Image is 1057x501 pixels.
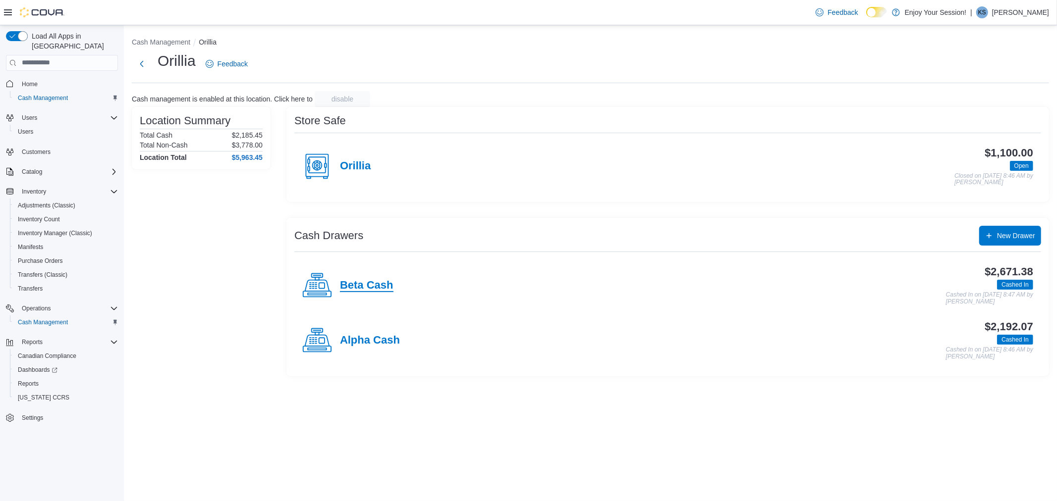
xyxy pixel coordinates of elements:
[10,363,122,377] a: Dashboards
[132,38,190,46] button: Cash Management
[18,271,67,279] span: Transfers (Classic)
[14,241,47,253] a: Manifests
[2,145,122,159] button: Customers
[18,186,118,198] span: Inventory
[14,213,64,225] a: Inventory Count
[22,114,37,122] span: Users
[18,411,118,424] span: Settings
[340,279,393,292] h4: Beta Cash
[10,391,122,404] button: [US_STATE] CCRS
[18,186,50,198] button: Inventory
[22,338,43,346] span: Reports
[14,316,72,328] a: Cash Management
[14,255,118,267] span: Purchase Orders
[18,146,118,158] span: Customers
[979,226,1041,246] button: New Drawer
[232,141,263,149] p: $3,778.00
[140,153,187,161] h4: Location Total
[10,125,122,139] button: Users
[14,200,118,211] span: Adjustments (Classic)
[812,2,862,22] a: Feedback
[2,301,122,315] button: Operations
[2,165,122,179] button: Catalog
[18,352,76,360] span: Canadian Compliance
[18,78,42,90] a: Home
[14,392,73,403] a: [US_STATE] CCRS
[14,92,72,104] a: Cash Management
[10,315,122,329] button: Cash Management
[199,38,217,46] button: Orillia
[18,201,75,209] span: Adjustments (Classic)
[985,266,1033,278] h3: $2,671.38
[28,31,118,51] span: Load All Apps in [GEOGRAPHIC_DATA]
[22,304,51,312] span: Operations
[14,227,118,239] span: Inventory Manager (Classic)
[14,269,71,281] a: Transfers (Classic)
[10,212,122,226] button: Inventory Count
[1001,280,1029,289] span: Cashed In
[340,334,400,347] h4: Alpha Cash
[10,377,122,391] button: Reports
[18,257,63,265] span: Purchase Orders
[22,188,46,196] span: Inventory
[132,54,152,74] button: Next
[18,380,39,388] span: Reports
[14,350,80,362] a: Canadian Compliance
[18,412,47,424] a: Settings
[866,7,887,17] input: Dark Mode
[14,350,118,362] span: Canadian Compliance
[18,318,68,326] span: Cash Management
[10,268,122,282] button: Transfers (Classic)
[14,241,118,253] span: Manifests
[140,115,230,127] h3: Location Summary
[985,147,1033,159] h3: $1,100.00
[22,148,51,156] span: Customers
[14,283,118,295] span: Transfers
[18,112,118,124] span: Users
[946,292,1033,305] p: Cashed In on [DATE] 8:47 AM by [PERSON_NAME]
[1001,335,1029,344] span: Cashed In
[18,336,47,348] button: Reports
[18,336,118,348] span: Reports
[14,364,118,376] span: Dashboards
[14,126,118,138] span: Users
[340,160,371,173] h4: Orillia
[140,141,188,149] h6: Total Non-Cash
[22,414,43,422] span: Settings
[985,321,1033,333] h3: $2,192.07
[997,231,1035,241] span: New Drawer
[828,7,858,17] span: Feedback
[10,91,122,105] button: Cash Management
[10,240,122,254] button: Manifests
[18,146,55,158] a: Customers
[18,366,57,374] span: Dashboards
[866,17,867,18] span: Dark Mode
[14,269,118,281] span: Transfers (Classic)
[14,283,47,295] a: Transfers
[978,6,986,18] span: KS
[14,213,118,225] span: Inventory Count
[18,285,43,293] span: Transfers
[1010,161,1033,171] span: Open
[10,282,122,296] button: Transfers
[332,94,353,104] span: disable
[2,77,122,91] button: Home
[14,200,79,211] a: Adjustments (Classic)
[18,166,46,178] button: Catalog
[14,126,37,138] a: Users
[2,111,122,125] button: Users
[294,230,363,242] h3: Cash Drawers
[18,166,118,178] span: Catalog
[954,173,1033,186] p: Closed on [DATE] 8:46 AM by [PERSON_NAME]
[992,6,1049,18] p: [PERSON_NAME]
[18,229,92,237] span: Inventory Manager (Classic)
[18,78,118,90] span: Home
[10,226,122,240] button: Inventory Manager (Classic)
[232,131,263,139] p: $2,185.45
[18,112,41,124] button: Users
[946,347,1033,360] p: Cashed In on [DATE] 8:46 AM by [PERSON_NAME]
[18,302,55,314] button: Operations
[14,316,118,328] span: Cash Management
[997,280,1033,290] span: Cashed In
[14,378,118,390] span: Reports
